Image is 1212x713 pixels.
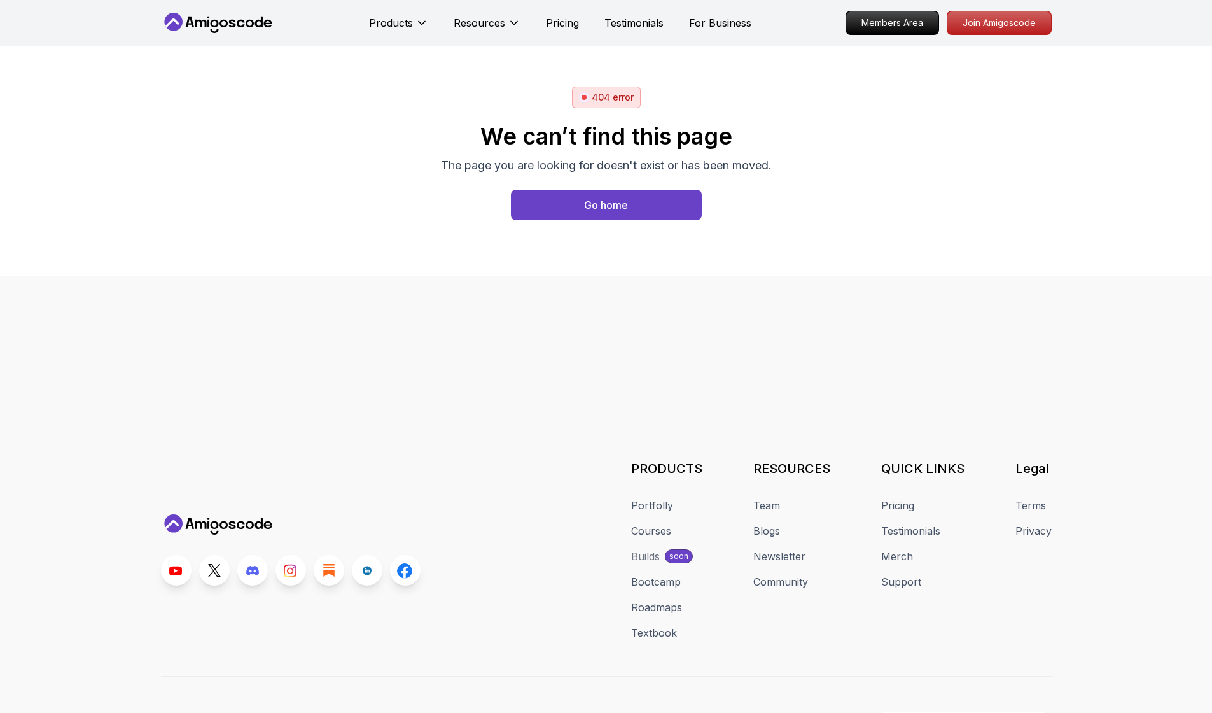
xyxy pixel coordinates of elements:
[369,15,428,41] button: Products
[846,11,939,35] a: Members Area
[369,15,413,31] p: Products
[352,555,382,586] a: LinkedIn link
[454,15,505,31] p: Resources
[592,91,634,104] p: 404 error
[631,600,682,615] a: Roadmaps
[1015,498,1046,513] a: Terms
[1015,523,1052,539] a: Privacy
[881,549,913,564] a: Merch
[631,498,673,513] a: Portfolly
[237,555,268,586] a: Discord link
[947,11,1052,35] a: Join Amigoscode
[390,555,421,586] a: Facebook link
[753,549,805,564] a: Newsletter
[881,460,965,477] h3: QUICK LINKS
[631,625,677,640] a: Textbook
[631,574,681,589] a: Bootcamp
[546,15,579,31] a: Pricing
[881,574,921,589] a: Support
[753,574,808,589] a: Community
[631,460,702,477] h3: PRODUCTS
[881,498,914,513] a: Pricing
[511,190,702,220] a: Home page
[454,15,520,41] button: Resources
[669,551,688,561] p: soon
[631,523,671,539] a: Courses
[441,157,772,174] p: The page you are looking for doesn't exist or has been moved.
[199,555,230,586] a: Twitter link
[753,460,830,477] h3: RESOURCES
[881,523,940,539] a: Testimonials
[753,523,780,539] a: Blogs
[314,555,344,586] a: Blog link
[631,549,660,564] div: Builds
[947,11,1051,34] p: Join Amigoscode
[161,555,192,586] a: Youtube link
[275,555,306,586] a: Instagram link
[584,197,628,213] div: Go home
[604,15,664,31] a: Testimonials
[753,498,780,513] a: Team
[846,11,938,34] p: Members Area
[1015,460,1052,477] h3: Legal
[689,15,751,31] a: For Business
[441,124,772,149] h2: We can’t find this page
[511,190,702,220] button: Go home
